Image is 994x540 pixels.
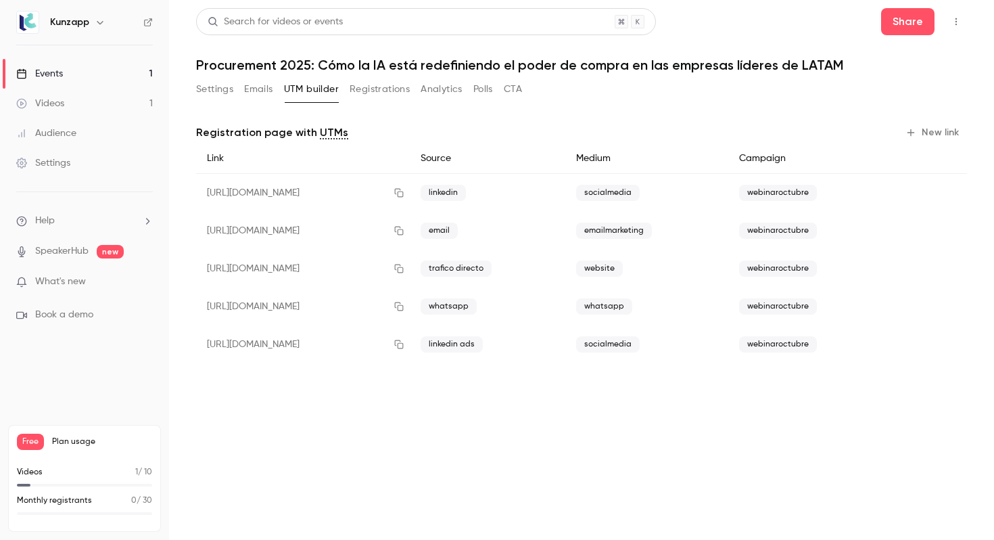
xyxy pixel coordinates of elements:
span: What's new [35,275,86,289]
span: webinaroctubre [739,336,817,353]
a: UTMs [320,125,348,141]
h1: Procurement 2025: Cómo la IA está redefiniendo el poder de compra en las empresas líderes de LATAM [196,57,967,73]
div: Search for videos or events [208,15,343,29]
button: Emails [244,78,273,100]
div: Audience [16,127,76,140]
span: new [97,245,124,258]
div: [URL][DOMAIN_NAME] [196,174,410,212]
span: Help [35,214,55,228]
button: Polls [473,78,493,100]
span: email [421,223,458,239]
span: socialmedia [576,336,640,353]
a: SpeakerHub [35,244,89,258]
span: webinaroctubre [739,185,817,201]
span: website [576,261,623,277]
p: / 30 [131,495,152,507]
span: linkedin ads [421,336,483,353]
button: Share [881,8,934,35]
li: help-dropdown-opener [16,214,153,228]
button: CTA [504,78,522,100]
span: Free [17,434,44,450]
span: linkedin [421,185,466,201]
span: 0 [131,497,137,505]
button: UTM builder [284,78,339,100]
div: Link [196,143,410,174]
div: Settings [16,156,70,170]
span: socialmedia [576,185,640,201]
span: webinaroctubre [739,223,817,239]
div: Source [410,143,565,174]
span: webinaroctubre [739,298,817,315]
span: webinaroctubre [739,261,817,277]
span: whatsapp [576,298,632,315]
h6: Kunzapp [50,16,89,29]
span: trafico directo [421,261,492,277]
div: [URL][DOMAIN_NAME] [196,288,410,325]
div: [URL][DOMAIN_NAME] [196,250,410,288]
span: 1 [135,468,138,476]
button: Settings [196,78,233,100]
button: New link [900,122,967,143]
p: Videos [17,466,43,478]
span: Book a demo [35,308,93,322]
button: Analytics [421,78,463,100]
div: Campaign [728,143,895,174]
p: Monthly registrants [17,495,92,507]
div: [URL][DOMAIN_NAME] [196,212,410,250]
button: Registrations [350,78,410,100]
div: Videos [16,97,64,110]
p: Registration page with [196,125,348,141]
span: Plan usage [52,436,152,447]
p: / 10 [135,466,152,478]
span: emailmarketing [576,223,652,239]
div: [URL][DOMAIN_NAME] [196,325,410,363]
div: Events [16,67,63,81]
img: Kunzapp [17,12,39,33]
div: Medium [565,143,728,174]
span: whatsapp [421,298,477,315]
